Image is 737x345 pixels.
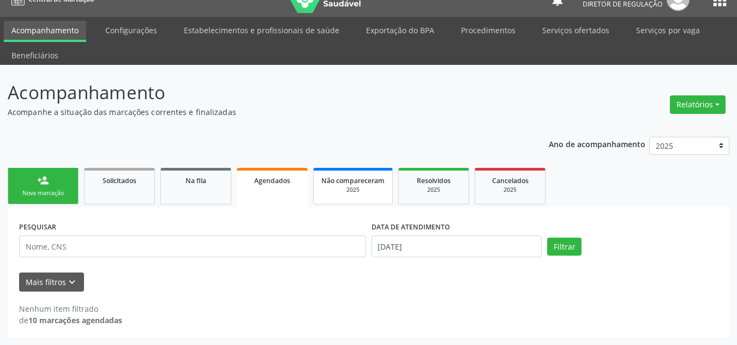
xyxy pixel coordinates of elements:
p: Ano de acompanhamento [549,137,645,150]
strong: 10 marcações agendadas [28,315,122,325]
span: Não compareceram [321,176,385,185]
div: 2025 [321,186,385,194]
span: Agendados [254,176,290,185]
span: Solicitados [103,176,136,185]
a: Beneficiários [4,46,66,65]
a: Procedimentos [453,21,523,40]
a: Exportação do BPA [358,21,442,40]
a: Serviços por vaga [628,21,708,40]
label: PESQUISAR [19,219,56,235]
div: Nenhum item filtrado [19,303,122,314]
div: 2025 [483,186,537,194]
div: Nova marcação [16,189,70,197]
span: Resolvidos [417,176,451,185]
a: Serviços ofertados [535,21,617,40]
div: person_add [37,174,49,186]
span: Cancelados [492,176,529,185]
a: Configurações [98,21,165,40]
input: Nome, CNS [19,235,366,257]
div: 2025 [406,186,461,194]
p: Acompanhe a situação das marcações correntes e finalizadas [8,106,513,118]
button: Mais filtroskeyboard_arrow_down [19,273,84,292]
label: DATA DE ATENDIMENTO [372,219,450,235]
button: Filtrar [547,238,582,256]
div: de [19,314,122,326]
i: keyboard_arrow_down [66,276,78,288]
a: Acompanhamento [4,21,86,42]
button: Relatórios [670,95,726,114]
p: Acompanhamento [8,79,513,106]
input: Selecione um intervalo [372,235,542,257]
a: Estabelecimentos e profissionais de saúde [176,21,347,40]
span: Na fila [185,176,206,185]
